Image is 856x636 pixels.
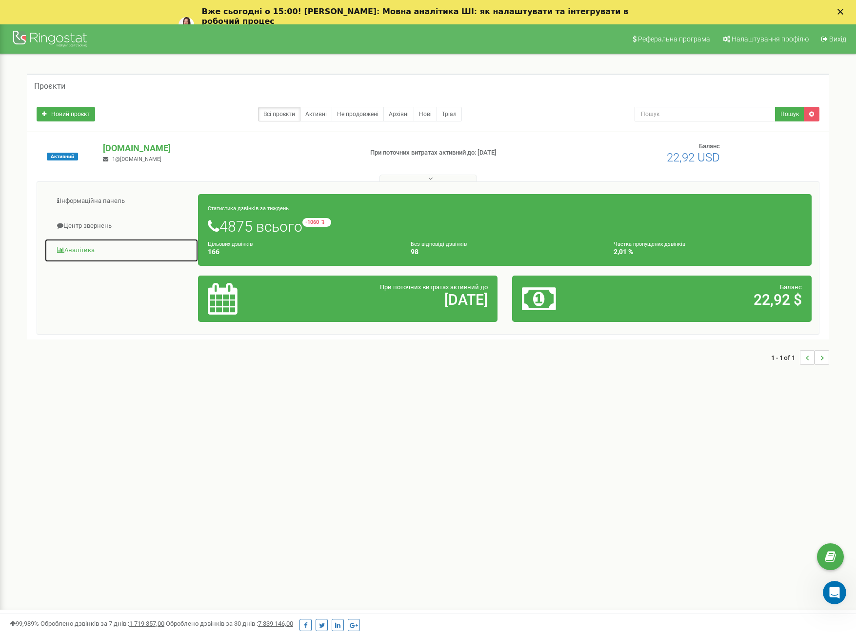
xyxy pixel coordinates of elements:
[717,24,814,54] a: Налаштування профілю
[775,107,804,121] button: Пошук
[44,214,199,238] a: Центр звернень
[614,241,685,247] small: Частка пропущених дзвінків
[179,17,194,33] img: Profile image for Yuliia
[258,107,300,121] a: Всі проєкти
[771,340,829,375] nav: ...
[667,151,720,164] span: 22,92 USD
[635,107,776,121] input: Пошук
[614,248,802,256] h4: 2,01 %
[37,107,95,121] a: Новий проєкт
[208,218,802,235] h1: 4875 всього
[829,35,846,43] span: Вихід
[815,24,851,54] a: Вихід
[837,9,847,15] div: Закрити
[302,218,331,227] small: -1060
[771,350,800,365] span: 1 - 1 of 1
[626,24,715,54] a: Реферальна програма
[306,292,488,308] h2: [DATE]
[380,283,488,291] span: При поточних витратах активний до
[437,107,462,121] a: Тріал
[699,142,720,150] span: Баланс
[332,107,384,121] a: Не продовжені
[638,35,710,43] span: Реферальна програма
[47,153,78,160] span: Активний
[44,238,199,262] a: Аналiтика
[112,156,161,162] span: 1@[DOMAIN_NAME]
[414,107,437,121] a: Нові
[823,581,846,604] iframe: Intercom live chat
[411,248,599,256] h4: 98
[383,107,414,121] a: Архівні
[34,82,65,91] h5: Проєкти
[208,205,289,212] small: Статистика дзвінків за тиждень
[620,292,802,308] h2: 22,92 $
[44,189,199,213] a: Інформаційна панель
[208,241,253,247] small: Цільових дзвінків
[411,241,467,247] small: Без відповіді дзвінків
[732,35,809,43] span: Налаштування профілю
[202,7,629,26] b: Вже сьогодні о 15:00! [PERSON_NAME]: Мовна аналітика ШІ: як налаштувати та інтегрувати в робочий ...
[103,142,354,155] p: [DOMAIN_NAME]
[208,248,396,256] h4: 166
[300,107,332,121] a: Активні
[370,148,555,158] p: При поточних витратах активний до: [DATE]
[780,283,802,291] span: Баланс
